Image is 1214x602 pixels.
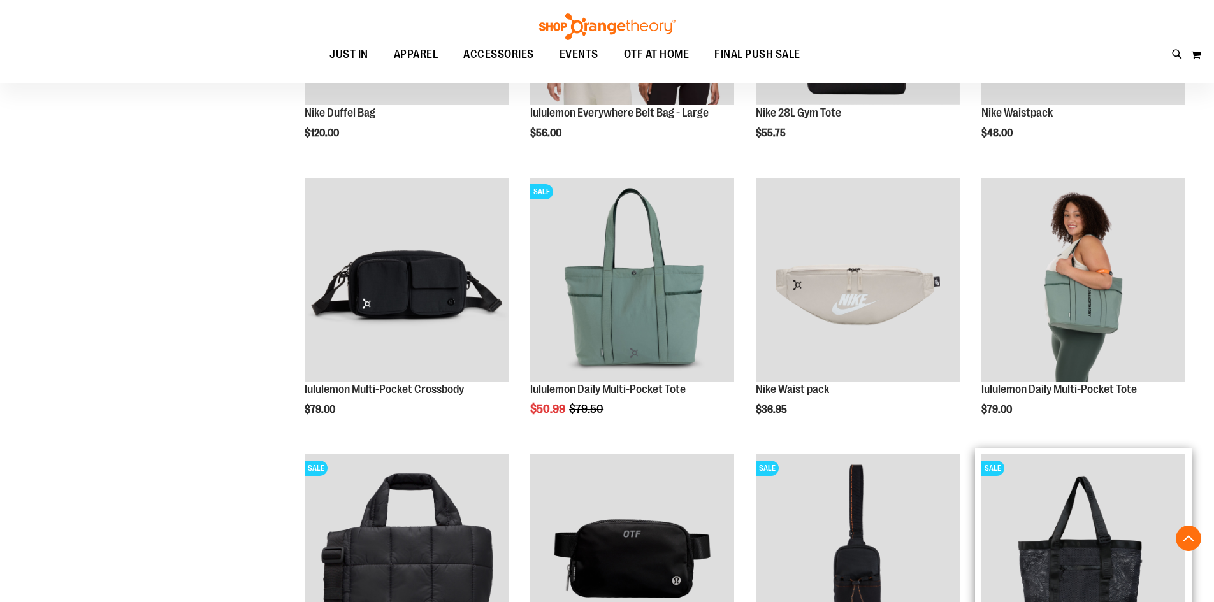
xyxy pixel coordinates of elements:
div: product [298,171,515,448]
a: lululemon Daily Multi-Pocket Tote [530,383,686,396]
a: ACCESSORIES [451,40,547,69]
a: FINAL PUSH SALE [702,40,813,69]
a: Nike Waistpack [981,106,1053,119]
img: Main view of 2024 Convention Nike Waistpack [756,178,960,382]
span: $120.00 [305,127,341,139]
span: SALE [756,461,779,476]
span: $79.50 [569,403,605,415]
span: SALE [305,461,328,476]
img: lululemon Multi-Pocket Crossbody [305,178,509,382]
span: ACCESSORIES [463,40,534,69]
img: lululemon Daily Multi-Pocket Tote [530,178,734,382]
a: lululemon Daily Multi-Pocket ToteSALE [530,178,734,383]
a: APPAREL [381,40,451,69]
span: EVENTS [560,40,598,69]
span: FINAL PUSH SALE [714,40,800,69]
span: SALE [981,461,1004,476]
div: product [749,171,966,448]
span: APPAREL [394,40,438,69]
span: OTF AT HOME [624,40,690,69]
a: lululemon Multi-Pocket Crossbody [305,178,509,383]
button: Back To Top [1176,526,1201,551]
span: JUST IN [329,40,368,69]
a: OTF AT HOME [611,40,702,69]
a: Main view of 2024 Convention lululemon Daily Multi-Pocket Tote [981,178,1185,383]
a: Main view of 2024 Convention Nike Waistpack [756,178,960,383]
span: $55.75 [756,127,788,139]
span: $79.00 [305,404,337,415]
a: Nike 28L Gym Tote [756,106,841,119]
img: Shop Orangetheory [537,13,677,40]
a: lululemon Daily Multi-Pocket Tote [981,383,1137,396]
a: EVENTS [547,40,611,69]
a: Nike Duffel Bag [305,106,375,119]
span: SALE [530,184,553,199]
span: $56.00 [530,127,563,139]
span: $79.00 [981,404,1014,415]
div: product [975,171,1192,448]
div: product [524,171,741,448]
a: lululemon Everywhere Belt Bag - Large [530,106,709,119]
a: lululemon Multi-Pocket Crossbody [305,383,464,396]
span: $50.99 [530,403,567,415]
span: $36.95 [756,404,789,415]
img: Main view of 2024 Convention lululemon Daily Multi-Pocket Tote [981,178,1185,382]
a: JUST IN [317,40,381,69]
span: $48.00 [981,127,1015,139]
a: Nike Waist pack [756,383,829,396]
